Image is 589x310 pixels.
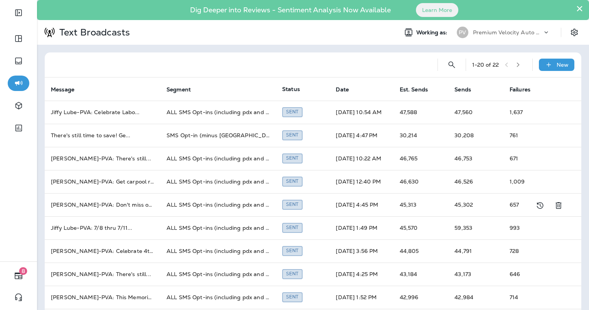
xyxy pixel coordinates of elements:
[448,263,503,286] td: 43,173
[394,193,449,216] td: 45,313
[454,86,471,93] span: Sends
[394,263,449,286] td: 43,184
[503,216,560,239] td: 993
[330,263,393,286] td: [DATE] 4:25 PM
[160,170,276,193] td: ALL SMS Opt-ins (including pdx and chi)
[473,29,542,35] p: Premium Velocity Auto dba Jiffy Lube
[416,29,449,36] span: Working as:
[282,293,303,300] span: Created by Monica Snell
[567,25,581,39] button: Settings
[394,286,449,309] td: 42,996
[51,86,84,93] span: Message
[503,239,560,263] td: 728
[503,147,560,170] td: 671
[282,107,303,117] div: Sent
[167,86,201,93] span: Segment
[503,263,560,286] td: 646
[510,86,540,93] span: Failures
[394,170,449,193] td: 46,630
[503,193,560,216] td: 657
[45,286,160,309] td: [PERSON_NAME]-PVA: This Memorial ...
[448,147,503,170] td: 46,753
[8,268,29,283] button: 8
[45,101,160,124] td: Jiffy Lube-PVA: Celebrate Labo ...
[45,124,160,147] td: There's still time to save! Ge ...
[45,263,160,286] td: [PERSON_NAME]-PVA: There's still ...
[336,86,349,93] span: Date
[503,101,560,124] td: 1,637
[282,86,300,93] span: Status
[282,108,303,115] span: Created by Monica Snell
[503,124,560,147] td: 761
[394,239,449,263] td: 44,805
[472,62,499,68] div: 1 - 20 of 22
[448,286,503,309] td: 42,984
[444,57,459,72] button: Search Text Broadcasts
[457,27,468,38] div: PV
[282,246,303,256] div: Sent
[282,269,303,279] div: Sent
[160,239,276,263] td: ALL SMS Opt-ins (including pdx and chi)
[19,267,27,275] span: 8
[160,193,276,216] td: ALL SMS Opt-ins (including pdx and chi)
[330,193,393,216] td: [DATE] 4:45 PM
[416,3,458,17] button: Learn More
[282,270,303,277] span: Created by Monica Snell
[400,86,428,93] span: Est. Sends
[510,86,530,93] span: Failures
[282,200,303,207] span: Created by Monica Snell
[56,27,130,38] p: Text Broadcasts
[330,216,393,239] td: [DATE] 1:49 PM
[282,224,303,231] span: Created by Monica Snell
[448,124,503,147] td: 30,208
[160,263,276,286] td: ALL SMS Opt-ins (including pdx and chi)
[167,86,191,93] span: Segment
[168,9,413,11] p: Dig Deeper into Reviews - Sentiment Analysis Now Available
[51,86,74,93] span: Message
[282,131,303,138] span: Created by Monica Snell
[160,124,276,147] td: SMS Opt-in (minus [GEOGRAPHIC_DATA] and [GEOGRAPHIC_DATA])
[330,170,393,193] td: [DATE] 12:40 PM
[160,216,276,239] td: ALL SMS Opt-ins (including pdx and chi)
[45,239,160,263] td: [PERSON_NAME]-PVA: Celebrate 4th ...
[336,86,359,93] span: Date
[282,200,303,209] div: Sent
[45,147,160,170] td: [PERSON_NAME]-PVA: There's still ...
[45,193,160,216] td: [PERSON_NAME]-PVA: Don't miss out ...
[448,239,503,263] td: 44,791
[8,5,29,20] button: Expand Sidebar
[394,101,449,124] td: 47,588
[282,247,303,254] span: Created by Monica Snell
[45,170,160,193] td: [PERSON_NAME]-PVA: Get carpool re ...
[557,62,569,68] p: New
[394,147,449,170] td: 46,765
[448,101,503,124] td: 47,560
[394,124,449,147] td: 30,214
[282,223,303,232] div: Sent
[160,147,276,170] td: ALL SMS Opt-ins (including pdx and chi)
[330,286,393,309] td: [DATE] 1:52 PM
[282,292,303,302] div: Sent
[330,147,393,170] td: [DATE] 10:22 AM
[330,101,393,124] td: [DATE] 10:54 AM
[576,2,583,15] button: Close
[160,286,276,309] td: ALL SMS Opt-ins (including pdx and chi)
[400,86,438,93] span: Est. Sends
[330,124,393,147] td: [DATE] 4:47 PM
[394,216,449,239] td: 45,570
[282,153,303,163] div: Sent
[282,154,303,161] span: Created by Monica Snell
[448,193,503,216] td: 45,302
[282,177,303,184] span: Created by Monica Snell
[448,216,503,239] td: 59,353
[503,286,560,309] td: 714
[503,170,560,193] td: 1,009
[282,177,303,186] div: Sent
[448,170,503,193] td: 46,526
[454,86,481,93] span: Sends
[330,239,393,263] td: [DATE] 3:56 PM
[45,216,160,239] td: Jiffy Lube-PVA: 7/8 thru 7/11 ...
[160,101,276,124] td: ALL SMS Opt-ins (including pdx and chi)
[282,130,303,140] div: Sent
[551,198,566,213] button: Delete Broadcast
